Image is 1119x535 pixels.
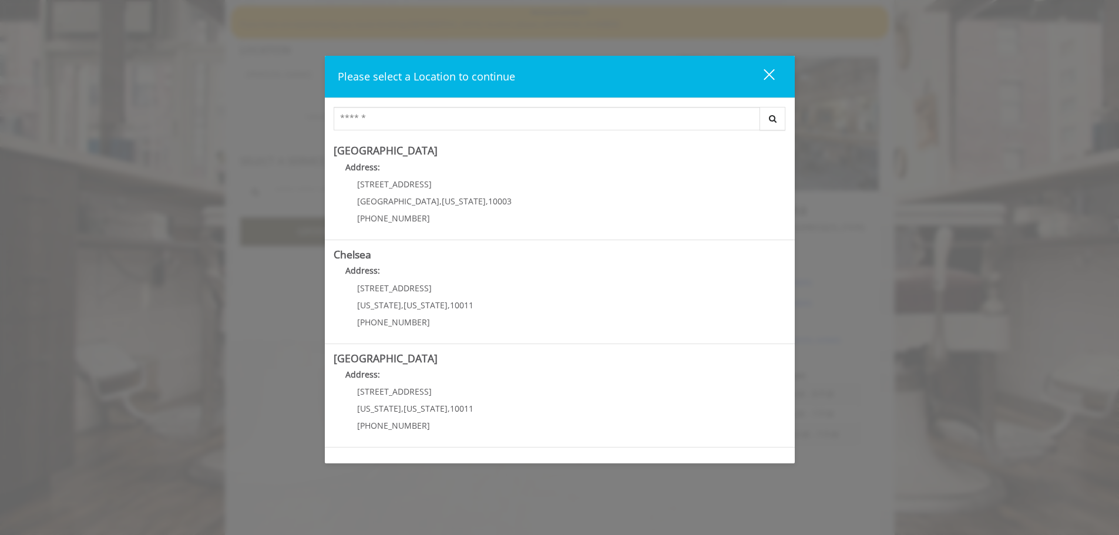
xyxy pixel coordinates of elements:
b: Address: [345,265,380,276]
span: Please select a Location to continue [338,69,515,83]
span: , [448,403,450,414]
span: [STREET_ADDRESS] [357,386,432,397]
span: [STREET_ADDRESS] [357,179,432,190]
b: Address: [345,161,380,173]
span: , [439,196,442,207]
span: 10011 [450,403,473,414]
div: Center Select [334,107,786,136]
b: Flatiron [334,455,370,469]
div: close dialog [750,68,774,86]
span: [PHONE_NUMBER] [357,317,430,328]
span: [PHONE_NUMBER] [357,420,430,431]
b: Address: [345,369,380,380]
span: [US_STATE] [357,300,401,311]
span: , [486,196,488,207]
span: [US_STATE] [404,403,448,414]
b: Chelsea [334,247,371,261]
span: [US_STATE] [357,403,401,414]
i: Search button [766,115,779,123]
b: [GEOGRAPHIC_DATA] [334,143,438,157]
span: [STREET_ADDRESS] [357,282,432,294]
input: Search Center [334,107,760,130]
span: 10011 [450,300,473,311]
span: , [401,300,404,311]
span: [PHONE_NUMBER] [357,213,430,224]
span: [US_STATE] [442,196,486,207]
span: , [448,300,450,311]
span: 10003 [488,196,512,207]
button: close dialog [742,65,782,89]
span: [GEOGRAPHIC_DATA] [357,196,439,207]
b: [GEOGRAPHIC_DATA] [334,351,438,365]
span: , [401,403,404,414]
span: [US_STATE] [404,300,448,311]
